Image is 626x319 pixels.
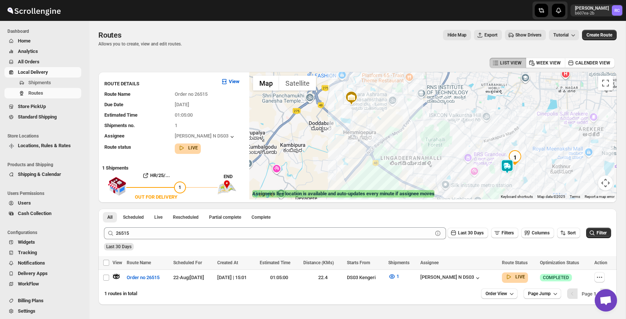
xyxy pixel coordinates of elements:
button: Order no 26515 [122,272,164,284]
span: Created At [217,260,238,265]
button: Export [474,30,502,40]
button: LIST VIEW [490,58,526,68]
button: Delivery Apps [4,268,81,279]
span: Local Delivery [18,69,48,75]
span: [DATE] [175,102,189,107]
span: Page [582,291,596,297]
button: Page Jump [524,288,561,299]
button: LIVE [505,273,525,281]
span: View [113,260,122,265]
span: 1 [175,123,177,128]
span: All Orders [18,59,39,64]
button: WEEK VIEW [526,58,565,68]
div: 01:05:00 [260,274,299,281]
a: Open chat [595,289,617,312]
span: Show Drivers [515,32,541,38]
button: 1 [384,271,404,282]
span: Tracking [18,250,37,255]
nav: Pagination [567,288,611,299]
button: Shipments [4,78,81,88]
div: OUT FOR DELIVERY [135,193,177,201]
span: Route status [104,144,131,150]
span: Order no 26515 [127,274,159,281]
span: Shipments no. [104,123,135,128]
a: Terms (opens in new tab) [570,195,580,199]
button: CALENDER VIEW [565,58,615,68]
b: 1 [594,291,596,297]
span: Assignee [420,260,439,265]
span: Order View [486,291,507,297]
span: Rescheduled [173,214,199,220]
button: Toggle fullscreen view [598,76,613,91]
text: RC [614,8,620,13]
span: 1 [178,184,181,190]
div: DS03 Kengeri [347,274,384,281]
span: Export [484,32,497,38]
button: Sort [557,228,580,238]
span: Cash Collection [18,211,51,216]
span: Last 30 Days [458,230,484,236]
span: 1 routes in total [104,291,137,296]
b: 1 Shipments [98,161,129,171]
span: Filter [597,230,607,236]
a: Report a map error [585,195,614,199]
span: CALENDER VIEW [575,60,610,66]
span: 01:05:00 [175,112,193,118]
button: Filter [586,228,611,238]
span: Billing Plans [18,298,44,303]
span: Routes [98,31,121,40]
span: Settings [18,308,35,314]
span: Estimated Time [260,260,290,265]
span: Delivery Apps [18,271,48,276]
span: Notifications [18,260,45,266]
button: Tracking [4,247,81,258]
button: Show street map [253,76,279,91]
span: Order no 26515 [175,91,208,97]
span: Users Permissions [7,190,84,196]
b: LIVE [188,145,198,151]
span: All [107,214,113,220]
b: View [229,79,240,84]
button: Users [4,198,81,208]
img: Google [251,190,276,199]
button: Cash Collection [4,208,81,219]
button: Columns [521,228,554,238]
img: ScrollEngine [6,1,62,20]
span: Users [18,200,31,206]
span: Page Jump [528,291,551,297]
span: Store Locations [7,133,84,139]
button: Shipping & Calendar [4,169,81,180]
span: Create Route [587,32,612,38]
span: WEEK VIEW [536,60,561,66]
button: Map camera controls [598,176,613,190]
p: b607ea-2b [575,11,609,16]
span: Scheduled [123,214,144,220]
button: WorkFlow [4,279,81,289]
span: Shipping & Calendar [18,171,61,177]
b: HR/25/... [150,173,170,178]
button: Show Drivers [505,30,546,40]
button: [PERSON_NAME] N DS03 [420,274,481,282]
button: Home [4,36,81,46]
span: Standard Shipping [18,114,57,120]
span: Estimated Time [104,112,137,118]
span: Rahul Chopra [612,5,622,16]
button: Show satellite imagery [279,76,316,91]
div: [PERSON_NAME] N DS03 [175,133,236,140]
span: Assignee [104,133,124,139]
span: Widgets [18,239,35,245]
button: Billing Plans [4,296,81,306]
span: Route Name [127,260,151,265]
button: Keyboard shortcuts [501,194,533,199]
h3: ROUTE DETAILS [104,80,215,88]
button: User menu [570,4,623,16]
span: Configurations [7,230,84,236]
button: Filters [491,228,518,238]
span: Home [18,38,31,44]
span: Action [594,260,607,265]
div: END [224,173,246,180]
span: Hide Map [448,32,467,38]
span: Complete [252,214,271,220]
div: [DATE] | 15:01 [217,274,255,281]
span: Routes [28,90,43,96]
